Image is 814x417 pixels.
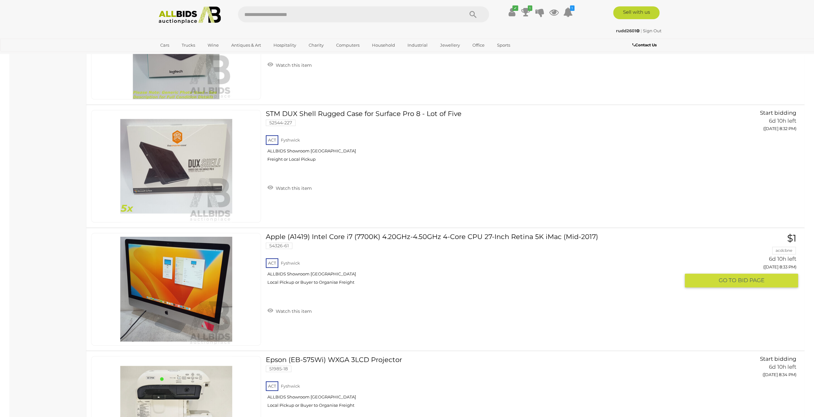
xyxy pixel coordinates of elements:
[156,40,173,50] a: Cars
[266,60,313,69] a: Watch this item
[155,6,225,24] img: Allbids.com.au
[563,6,573,18] a: 1
[403,40,432,50] a: Industrial
[493,40,514,50] a: Sports
[632,42,658,49] a: Contact Us
[271,110,680,167] a: STM DUX Shell Rugged Case for Surface Pro 8 - Lot of Five 52544-227 ACT Fyshwick ALLBIDS Showroom...
[685,274,798,287] button: GO TOBID PAGE
[787,232,796,244] span: $1
[332,40,364,50] a: Computers
[468,40,489,50] a: Office
[521,6,531,18] a: 1
[203,40,223,50] a: Wine
[760,356,796,362] span: Start bidding
[266,306,313,315] a: Watch this item
[512,5,518,11] i: ✔
[304,40,328,50] a: Charity
[690,233,798,288] a: $1 acdcbne 6d 10h left ([DATE] 8:33 PM) GO TOBID PAGE
[269,40,300,50] a: Hospitality
[528,5,532,11] i: 1
[436,40,464,50] a: Jewellery
[178,40,199,50] a: Trucks
[120,110,232,222] img: 52544-227a.jpg
[718,277,738,284] span: GO TO
[632,42,656,47] b: Contact Us
[641,28,642,33] span: |
[274,62,312,68] span: Watch this item
[156,50,210,61] a: [GEOGRAPHIC_DATA]
[616,28,640,33] strong: rudd2601
[613,6,660,19] a: Sell with us
[227,40,265,50] a: Antiques & Art
[690,110,798,135] a: Start bidding 6d 10h left ([DATE] 8:32 PM)
[271,356,680,413] a: Epson (EB-575Wi) WXGA 3LCD Projector 51985-18 ACT Fyshwick ALLBIDS Showroom [GEOGRAPHIC_DATA] Loc...
[690,356,798,381] a: Start bidding 6d 10h left ([DATE] 8:34 PM)
[643,28,661,33] a: Sign Out
[274,308,312,314] span: Watch this item
[120,233,232,345] img: 54326-61a.jpg
[271,233,680,290] a: Apple (A1419) Intel Core i7 (7700K) 4.20GHz-4.50GHz 4-Core CPU 27-Inch Retina 5K iMac (Mid-2017) ...
[570,5,574,11] i: 1
[616,28,641,33] a: rudd2601
[738,277,764,284] span: BID PAGE
[760,110,796,116] span: Start bidding
[368,40,399,50] a: Household
[457,6,489,22] button: Search
[274,185,312,191] span: Watch this item
[266,183,313,192] a: Watch this item
[507,6,517,18] a: ✔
